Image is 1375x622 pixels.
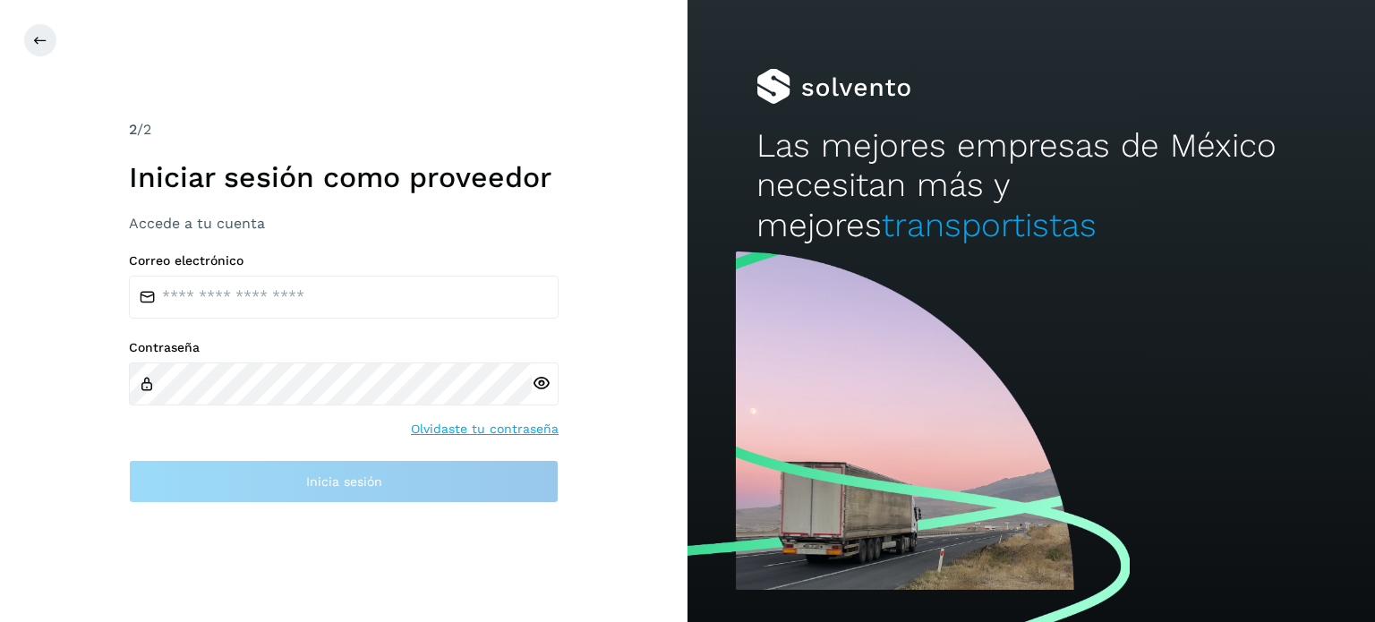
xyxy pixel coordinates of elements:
[882,206,1097,244] span: transportistas
[129,119,559,141] div: /2
[129,340,559,355] label: Contraseña
[129,215,559,232] h3: Accede a tu cuenta
[129,253,559,268] label: Correo electrónico
[129,160,559,194] h1: Iniciar sesión como proveedor
[129,121,137,138] span: 2
[306,475,382,488] span: Inicia sesión
[756,126,1306,245] h2: Las mejores empresas de México necesitan más y mejores
[411,420,559,439] a: Olvidaste tu contraseña
[129,460,559,503] button: Inicia sesión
